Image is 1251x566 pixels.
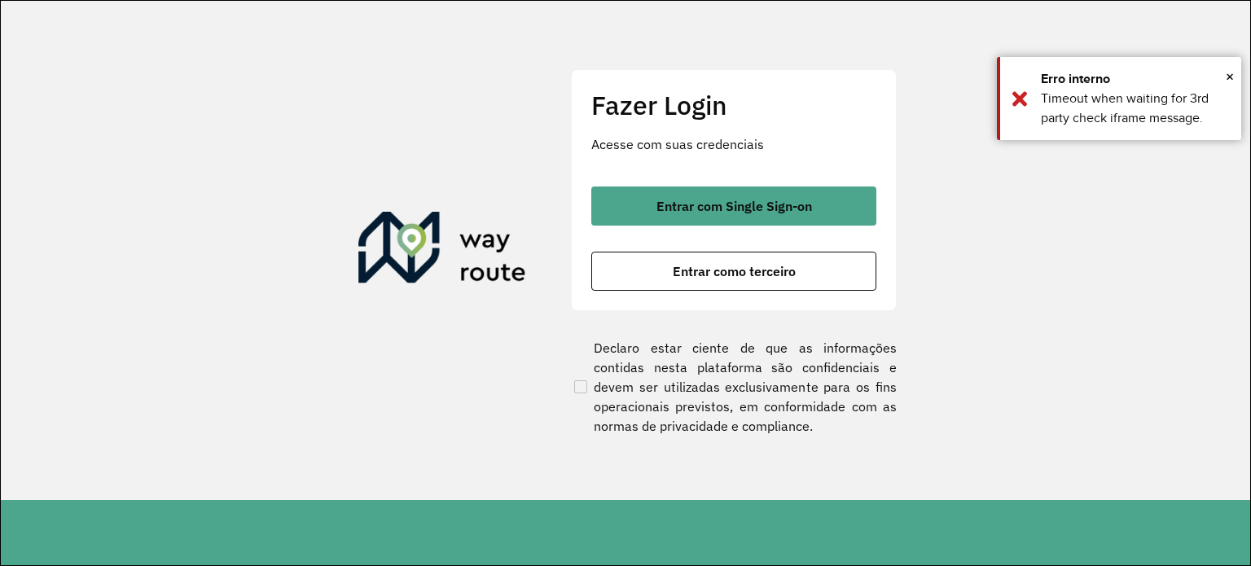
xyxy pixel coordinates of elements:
button: button [591,186,876,226]
span: Entrar como terceiro [673,265,796,278]
h2: Fazer Login [591,90,876,121]
div: Erro interno [1041,69,1229,89]
span: Entrar com Single Sign-on [656,200,812,213]
button: button [591,252,876,291]
label: Declaro estar ciente de que as informações contidas nesta plataforma são confidenciais e devem se... [571,338,897,436]
span: × [1226,64,1234,89]
div: Timeout when waiting for 3rd party check iframe message. [1041,89,1229,128]
p: Acesse com suas credenciais [591,134,876,154]
img: Roteirizador AmbevTech [358,212,526,290]
button: Close [1226,64,1234,89]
